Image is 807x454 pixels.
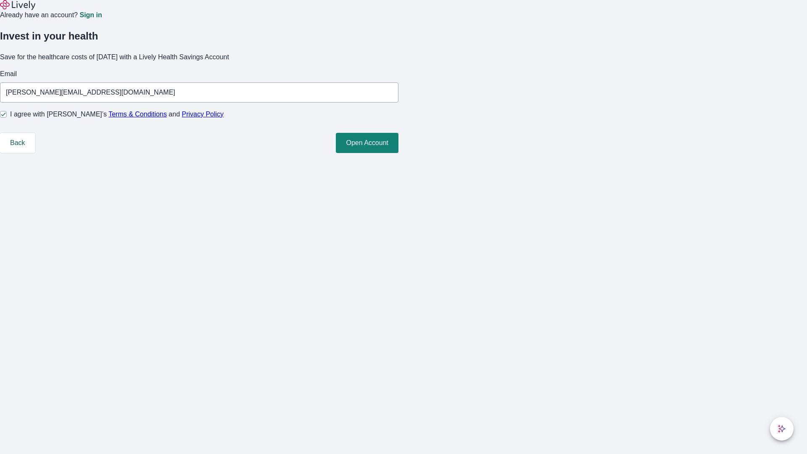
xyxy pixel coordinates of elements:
a: Privacy Policy [182,111,224,118]
span: I agree with [PERSON_NAME]’s and [10,109,224,119]
button: Open Account [336,133,398,153]
svg: Lively AI Assistant [778,425,786,433]
a: Terms & Conditions [108,111,167,118]
a: Sign in [79,12,102,18]
button: chat [770,417,794,441]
